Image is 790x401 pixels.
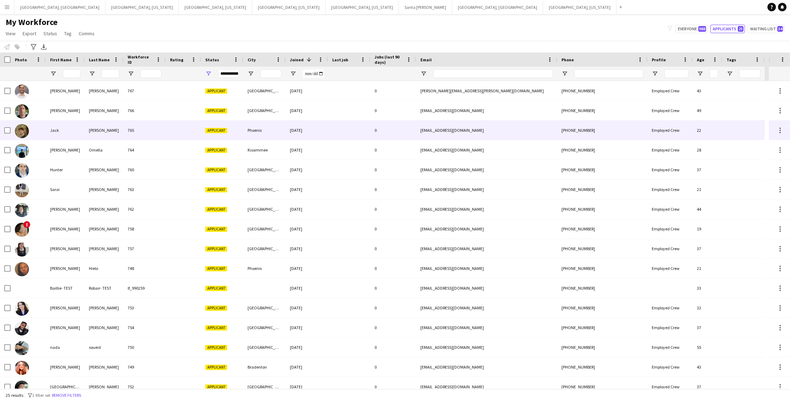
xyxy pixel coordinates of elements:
input: Email Filter Input [433,69,553,78]
button: [GEOGRAPHIC_DATA], [US_STATE] [543,0,616,14]
div: [EMAIL_ADDRESS][DOMAIN_NAME] [416,180,557,199]
div: Sarai [46,180,85,199]
img: Dionte Rembert [15,321,29,335]
div: [DATE] [286,338,328,357]
span: Applicant [205,187,227,192]
a: Tag [61,29,74,38]
span: Applicant [205,108,227,113]
div: 763 [123,180,166,199]
img: Sydney Vainer [15,381,29,395]
button: Open Filter Menu [89,70,95,77]
button: Open Filter Menu [290,70,296,77]
span: Applicant [205,306,227,311]
div: [PHONE_NUMBER] [557,239,648,258]
div: Baillie- TEST [46,278,85,298]
div: [DATE] [286,278,328,298]
div: [DATE] [286,199,328,219]
img: Stephen Benavides [15,203,29,217]
div: lf_990259 [123,278,166,298]
input: First Name Filter Input [63,69,80,78]
button: Open Filter Menu [50,70,56,77]
div: 0 [370,140,416,160]
span: Applicant [205,384,227,390]
div: 0 [370,357,416,377]
span: 1 filter set [32,393,50,398]
div: [EMAIL_ADDRESS][DOMAIN_NAME] [416,338,557,357]
span: Status [205,57,219,62]
div: 0 [370,239,416,258]
span: Applicant [205,345,227,350]
span: Email [420,57,432,62]
div: [EMAIL_ADDRESS][DOMAIN_NAME] [416,101,557,120]
div: [PHONE_NUMBER] [557,298,648,317]
div: [EMAIL_ADDRESS][DOMAIN_NAME] [416,160,557,179]
div: 0 [370,199,416,219]
div: 37 [693,377,722,396]
span: Profile [652,57,666,62]
div: Employed Crew [648,338,693,357]
div: [PHONE_NUMBER] [557,121,648,140]
div: Hunter [46,160,85,179]
app-action-btn: Advanced filters [29,43,38,51]
span: ! [23,221,30,228]
div: [EMAIL_ADDRESS][DOMAIN_NAME] [416,278,557,298]
div: 0 [370,81,416,100]
div: 21 [693,180,722,199]
div: 749 [123,357,166,377]
div: [PERSON_NAME] [46,298,85,317]
div: Employed Crew [648,101,693,120]
div: [PERSON_NAME] [85,180,123,199]
div: [PHONE_NUMBER] [557,219,648,239]
div: 21 [693,259,722,278]
div: Employed Crew [648,180,693,199]
span: 988 [698,26,706,32]
span: Photo [15,57,27,62]
div: Employed Crew [648,81,693,100]
div: [DATE] [286,219,328,239]
div: [DATE] [286,357,328,377]
div: [PHONE_NUMBER] [557,278,648,298]
div: Employed Crew [648,259,693,278]
div: 37 [693,318,722,337]
span: City [248,57,256,62]
div: [GEOGRAPHIC_DATA] [243,298,286,317]
app-action-btn: Export XLSX [39,43,48,51]
button: Santa [PERSON_NAME] [399,0,452,14]
button: Remove filters [50,391,83,399]
div: 37 [693,239,722,258]
span: Rating [170,57,183,62]
span: Age [697,57,704,62]
div: 0 [370,298,416,317]
div: 0 [370,377,416,396]
span: Applicant [205,325,227,331]
div: [PERSON_NAME] [85,121,123,140]
div: 757 [123,239,166,258]
div: [PERSON_NAME] [85,160,123,179]
button: Open Filter Menu [561,70,568,77]
span: Phone [561,57,574,62]
div: 766 [123,101,166,120]
div: 0 [370,160,416,179]
button: Applicants25 [710,25,745,33]
div: [PERSON_NAME] [46,239,85,258]
div: 0 [370,338,416,357]
div: [PHONE_NUMBER] [557,81,648,100]
a: Export [20,29,39,38]
div: [PHONE_NUMBER] [557,180,648,199]
div: 43 [693,357,722,377]
span: Applicant [205,167,227,173]
div: 753 [123,298,166,317]
div: Employed Crew [648,357,693,377]
button: [GEOGRAPHIC_DATA], [GEOGRAPHIC_DATA] [452,0,543,14]
button: Waiting list34 [748,25,784,33]
div: [PERSON_NAME] [85,219,123,239]
div: Bradenton [243,357,286,377]
div: Employed Crew [648,239,693,258]
img: Shannon Jacobs [15,361,29,375]
button: [GEOGRAPHIC_DATA], [US_STATE] [105,0,179,14]
button: [GEOGRAPHIC_DATA], [US_STATE] [252,0,326,14]
div: [PERSON_NAME] [85,298,123,317]
input: Profile Filter Input [664,69,688,78]
div: [DATE] [286,160,328,179]
div: [PERSON_NAME] [85,199,123,219]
